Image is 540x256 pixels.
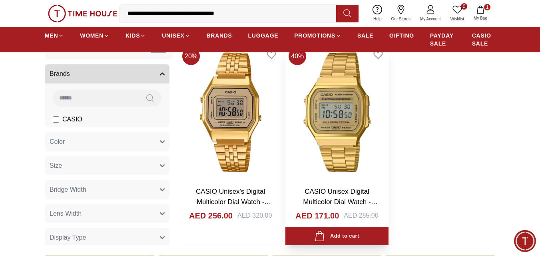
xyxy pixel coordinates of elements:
a: GIFTING [389,28,414,43]
a: CASIO Unisex Digital Multicolor Dial Watch - A168WG-9WDF [303,188,377,216]
div: Add to cart [315,231,359,242]
button: Brands [45,64,169,83]
span: Size [50,161,62,171]
span: My Bag [470,15,490,21]
a: 0Wishlist [446,3,469,24]
span: My Account [417,16,444,22]
span: 40 % [289,48,306,65]
div: AED 320.00 [237,211,272,220]
span: BRANDS [207,32,232,40]
span: 0 [461,3,467,10]
span: Lens Width [50,209,82,218]
a: PAYDAY SALE [430,28,456,51]
span: Help [370,16,385,22]
span: WOMEN [80,32,104,40]
button: Color [45,132,169,151]
a: PROMOTIONS [294,28,341,43]
button: Display Type [45,228,169,247]
button: Lens Width [45,204,169,223]
div: AED 285.00 [344,211,378,220]
span: PROMOTIONS [294,32,335,40]
a: SALE [357,28,373,43]
a: BRANDS [207,28,232,43]
a: KIDS [126,28,146,43]
h4: AED 171.00 [295,210,339,221]
button: Add to cart [285,227,388,246]
span: LUGGAGE [248,32,279,40]
span: PAYDAY SALE [430,32,456,48]
img: CASIO Unisex's Digital Multicolor Dial Watch - LA680WGA-9BDF [179,44,282,180]
a: WOMEN [80,28,110,43]
a: UNISEX [162,28,190,43]
span: SALE [357,32,373,40]
span: CASIO SALE [472,32,495,48]
span: KIDS [126,32,140,40]
h4: AED 256.00 [189,210,233,221]
span: 1 [484,4,490,10]
span: Our Stores [388,16,414,22]
div: Chat Widget [514,230,536,252]
a: Help [369,3,387,24]
a: MEN [45,28,64,43]
span: 20 % [182,48,200,65]
span: Bridge Width [50,185,86,194]
a: CASIO SALE [472,28,495,51]
span: Wishlist [447,16,467,22]
span: MEN [45,32,58,40]
span: Display Type [50,233,86,242]
span: UNISEX [162,32,184,40]
button: 1My Bag [469,4,492,23]
span: Color [50,137,65,147]
button: Size [45,156,169,175]
span: GIFTING [389,32,414,40]
span: CASIO [62,115,82,124]
img: ... [48,5,118,22]
a: LUGGAGE [248,28,279,43]
span: Brands [50,69,70,79]
a: CASIO Unisex's Digital Multicolor Dial Watch - LA680WGA-9BDF [196,188,271,216]
a: Our Stores [387,3,415,24]
input: CASIO [53,116,59,123]
button: Bridge Width [45,180,169,199]
img: CASIO Unisex Digital Multicolor Dial Watch - A168WG-9WDF [285,44,388,180]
